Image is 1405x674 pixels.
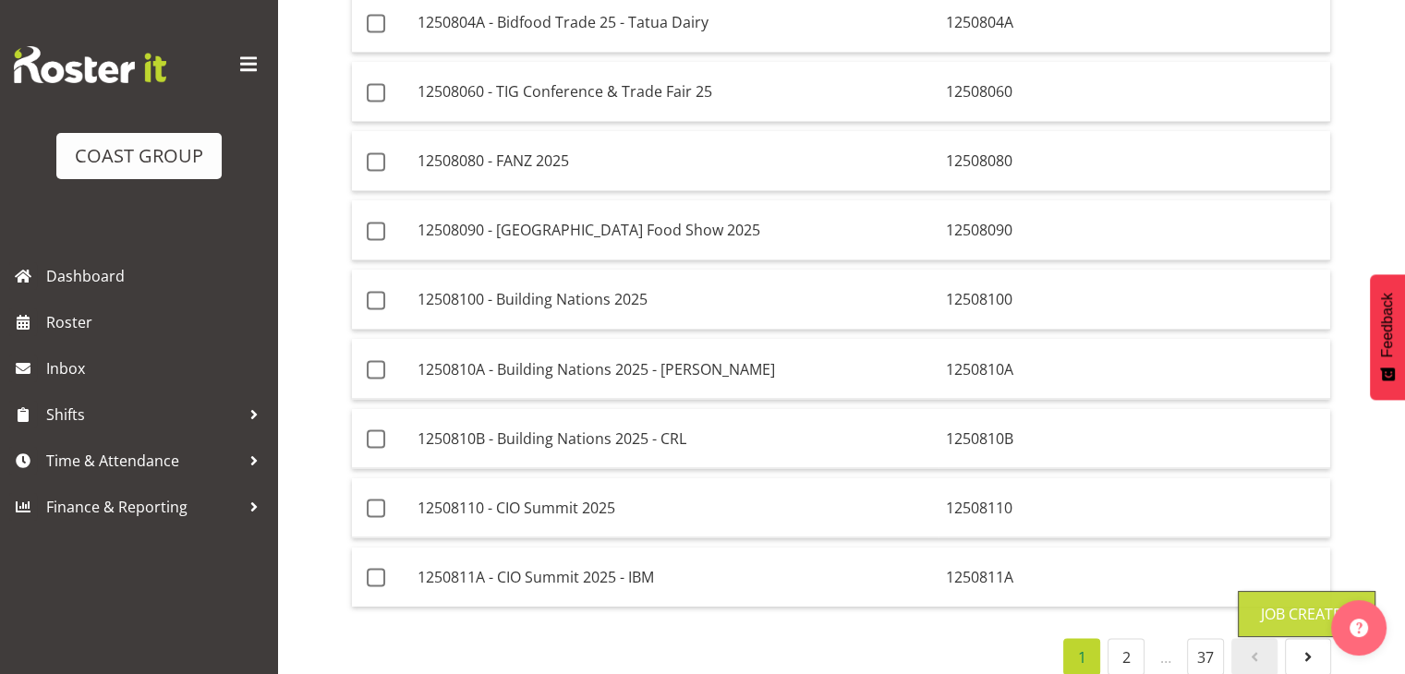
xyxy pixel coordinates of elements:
[1261,603,1352,625] div: Job Created
[939,62,1330,122] td: 12508060
[939,477,1330,537] td: 12508110
[1350,619,1368,637] img: help-xxl-2.png
[46,308,268,336] span: Roster
[1370,274,1405,400] button: Feedback - Show survey
[410,131,939,191] td: 12508080 - FANZ 2025
[410,547,939,606] td: 1250811A - CIO Summit 2025 - IBM
[939,339,1330,399] td: 1250810A
[46,493,240,521] span: Finance & Reporting
[939,200,1330,260] td: 12508090
[939,408,1330,468] td: 1250810B
[410,62,939,122] td: 12508060 - TIG Conference & Trade Fair 25
[939,131,1330,191] td: 12508080
[939,547,1330,606] td: 1250811A
[1379,293,1396,357] span: Feedback
[75,142,203,170] div: COAST GROUP
[46,355,268,382] span: Inbox
[410,408,939,468] td: 1250810B - Building Nations 2025 - CRL
[46,262,268,290] span: Dashboard
[939,270,1330,330] td: 12508100
[410,270,939,330] td: 12508100 - Building Nations 2025
[14,46,166,83] img: Rosterit website logo
[46,401,240,428] span: Shifts
[46,447,240,475] span: Time & Attendance
[410,477,939,537] td: 12508110 - CIO Summit 2025
[410,200,939,260] td: 12508090 - [GEOGRAPHIC_DATA] Food Show 2025
[410,339,939,399] td: 1250810A - Building Nations 2025 - [PERSON_NAME]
